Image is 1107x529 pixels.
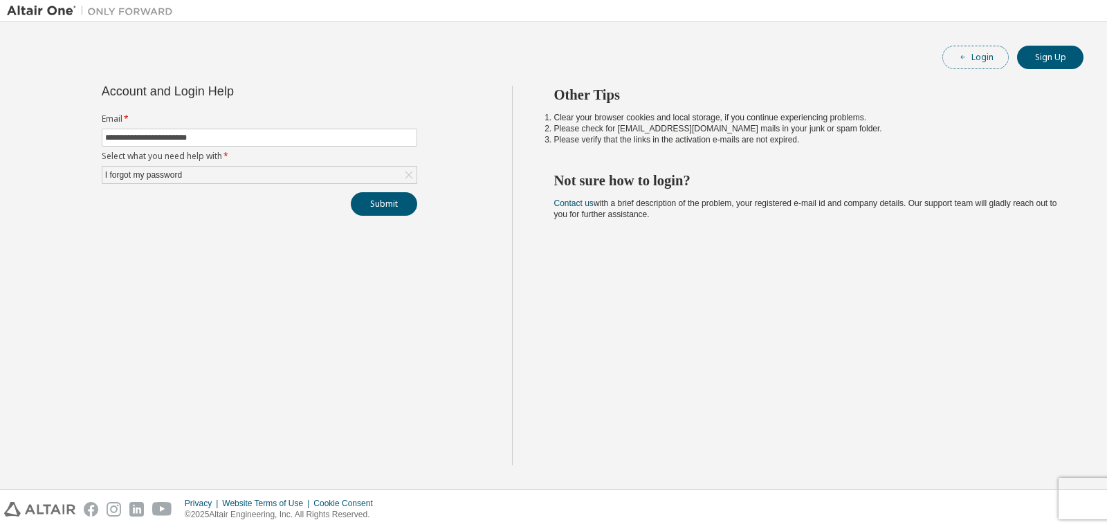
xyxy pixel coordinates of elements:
button: Sign Up [1017,46,1083,69]
div: Account and Login Help [102,86,354,97]
button: Login [942,46,1009,69]
h2: Other Tips [554,86,1059,104]
img: linkedin.svg [129,502,144,517]
li: Please check for [EMAIL_ADDRESS][DOMAIN_NAME] mails in your junk or spam folder. [554,123,1059,134]
img: instagram.svg [107,502,121,517]
label: Email [102,113,417,124]
img: facebook.svg [84,502,98,517]
div: Website Terms of Use [222,498,313,509]
img: youtube.svg [152,502,172,517]
button: Submit [351,192,417,216]
p: © 2025 Altair Engineering, Inc. All Rights Reserved. [185,509,381,521]
div: Cookie Consent [313,498,381,509]
a: Contact us [554,198,594,208]
img: altair_logo.svg [4,502,75,517]
div: Privacy [185,498,222,509]
div: I forgot my password [102,167,417,183]
label: Select what you need help with [102,151,417,162]
h2: Not sure how to login? [554,171,1059,189]
li: Please verify that the links in the activation e-mails are not expired. [554,134,1059,145]
div: I forgot my password [103,167,184,183]
span: with a brief description of the problem, your registered e-mail id and company details. Our suppo... [554,198,1057,219]
li: Clear your browser cookies and local storage, if you continue experiencing problems. [554,112,1059,123]
img: Altair One [7,4,180,18]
